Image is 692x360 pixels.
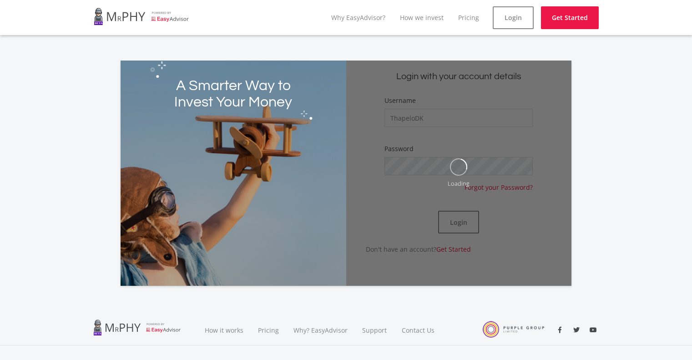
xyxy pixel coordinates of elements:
h2: A Smarter Way to Invest Your Money [166,78,301,111]
a: Pricing [251,315,286,345]
a: Why EasyAdvisor? [331,13,385,22]
a: Contact Us [394,315,443,345]
a: Why? EasyAdvisor [286,315,355,345]
a: Login [493,6,534,29]
div: Loading [448,179,470,188]
a: Pricing [458,13,479,22]
a: Support [355,315,394,345]
a: How it works [197,315,251,345]
a: How we invest [400,13,444,22]
img: oval.svg [450,158,467,176]
a: Get Started [541,6,599,29]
